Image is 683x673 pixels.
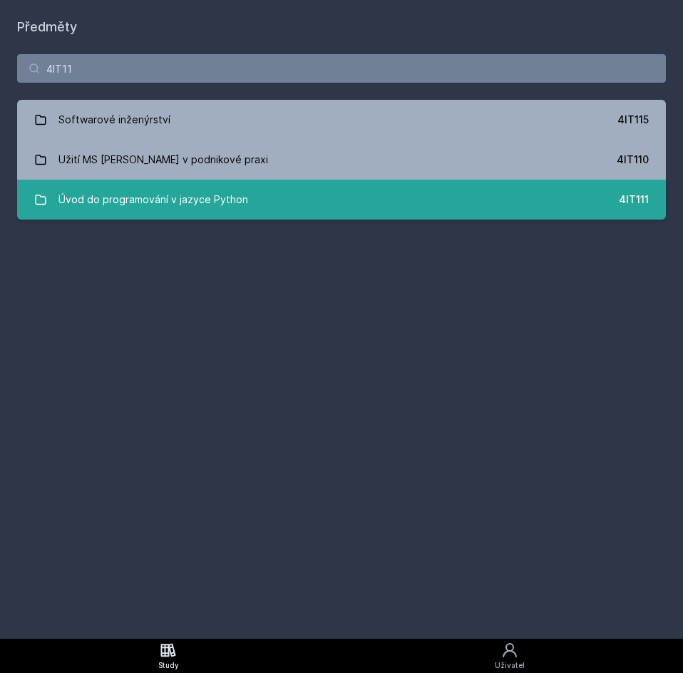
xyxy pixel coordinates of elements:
[58,106,170,134] div: Softwarové inženýrství
[17,100,666,140] a: Softwarové inženýrství 4IT115
[617,113,649,127] div: 4IT115
[58,185,248,214] div: Úvod do programování v jazyce Python
[495,660,525,671] div: Uživatel
[17,17,666,37] h1: Předměty
[158,660,179,671] div: Study
[17,180,666,220] a: Úvod do programování v jazyce Python 4IT111
[17,140,666,180] a: Užití MS [PERSON_NAME] v podnikové praxi 4IT110
[17,54,666,83] input: Název nebo ident předmětu…
[58,145,268,174] div: Užití MS [PERSON_NAME] v podnikové praxi
[619,192,649,207] div: 4IT111
[617,153,649,167] div: 4IT110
